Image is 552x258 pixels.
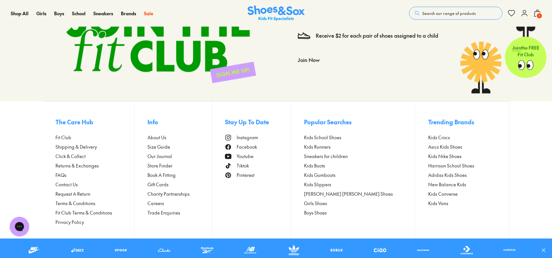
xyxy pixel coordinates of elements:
a: Jointhe FREE Fit Club [505,26,546,78]
a: Sneakers for children [304,153,415,160]
span: Shipping & Delivery [56,143,97,150]
span: 1 [536,13,543,19]
span: Youtube [237,153,253,160]
button: 1 [534,6,541,20]
span: [PERSON_NAME] [PERSON_NAME] Shoes [304,190,393,197]
a: Returns & Exchanges [56,162,135,169]
span: Contact Us [56,181,78,188]
a: Kids Nike Shoes [428,153,496,160]
a: Careers [147,200,212,207]
span: Join [512,44,521,51]
a: Store Finder [147,162,212,169]
a: Asics Kids Shoes [428,143,496,150]
a: Instagram [225,134,291,141]
a: Kids Crocs [428,134,496,141]
span: Book A Fitting [147,172,176,178]
a: Sneakers [93,10,113,17]
a: Kids Boots [304,162,415,169]
a: Harrison School Shoes [428,162,496,169]
span: Store Finder [147,162,172,169]
span: Kids Converse [428,190,458,197]
button: Join Now [298,53,320,67]
a: Kids Runners [304,143,415,150]
span: Info [147,117,158,126]
a: Boys Shoes [304,209,415,216]
a: Shipping & Delivery [56,143,135,150]
a: Shop All [11,10,29,17]
span: Popular Searches [304,117,352,126]
span: Trending Brands [428,117,474,126]
span: Returns & Exchanges [56,162,99,169]
a: About Us [147,134,212,141]
a: Book A Fitting [147,172,212,178]
span: About Us [147,134,166,141]
span: New Balance Kids [428,181,466,188]
span: Stay Up To Date [225,117,269,126]
span: Kids Runners [304,143,331,150]
span: Tiktok [237,162,249,169]
a: Receive $2 for each pair of shoes assigned to a child [316,32,438,39]
span: Fit Club Terms & Conditions [56,209,112,216]
a: Kids Gumboots [304,172,415,178]
a: Brands [121,10,136,17]
a: Contact Us [56,181,135,188]
span: The Care Hub [56,117,94,126]
span: Adidas Kids Shoes [428,172,467,178]
button: Trending Brands [428,115,496,129]
a: Youtube [225,153,291,160]
span: Careers [147,200,164,207]
span: Asics Kids Shoes [428,143,462,150]
span: Trade Enquiries [147,209,180,216]
p: the FREE Fit Club [505,39,546,63]
a: FAQs [56,172,135,178]
button: The Care Hub [56,115,135,129]
a: Adidas Kids Shoes [428,172,496,178]
span: Kids Crocs [428,134,450,141]
button: Popular Searches [304,115,415,129]
a: Facebook [225,143,291,150]
a: Request A Return [56,190,135,197]
span: Size Guide [147,143,170,150]
a: School [72,10,86,17]
span: FAQs [56,172,67,178]
span: Kids School Shoes [304,134,341,141]
a: Click & Collect [56,153,135,160]
a: Sale [144,10,153,17]
a: Privacy Policy [56,219,135,226]
a: Charity Partnerships [147,190,212,197]
span: Kids Vans [428,200,448,207]
span: Pinterest [237,172,254,178]
span: Boys Shoes [304,209,327,216]
span: Privacy Policy [56,219,84,226]
button: Search our range of products [409,7,502,20]
a: Size Guide [147,143,212,150]
a: Pinterest [225,172,291,178]
a: Fit Club [56,134,135,141]
span: Kids Gumboots [304,172,335,178]
a: Kids Vans [428,200,496,207]
span: Kids Nike Shoes [428,153,462,160]
a: Kids Converse [428,190,496,197]
a: Girls [36,10,46,17]
a: Kids Slippers [304,181,415,188]
img: SNS_Logo_Responsive.svg [248,6,305,21]
button: Stay Up To Date [225,115,291,129]
a: Boys [54,10,64,17]
a: Terms & Conditions [56,200,135,207]
span: Girls Shoes [304,200,327,207]
span: Fit Club [56,134,72,141]
span: Request A Return [56,190,91,197]
img: Vector_3098.svg [298,29,311,42]
a: Kids School Shoes [304,134,415,141]
span: Our Journal [147,153,172,160]
a: Fit Club Terms & Conditions [56,209,135,216]
a: [PERSON_NAME] [PERSON_NAME] Shoes [304,190,415,197]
